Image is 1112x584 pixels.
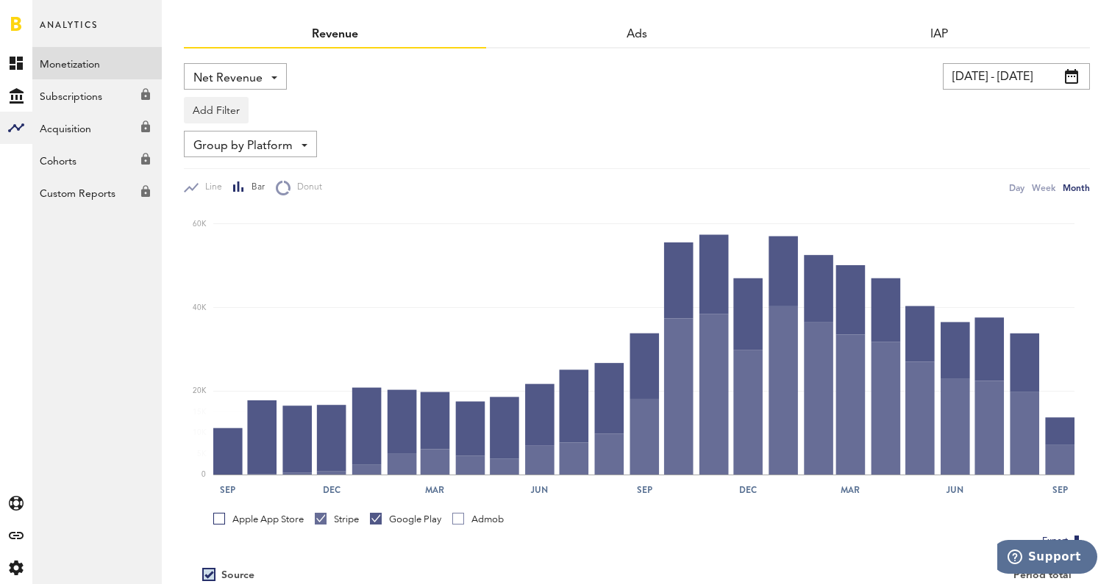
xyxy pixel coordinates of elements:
span: Line [199,181,222,194]
span: Donut [291,181,322,194]
span: Net Revenue [193,66,263,91]
text: 5K [197,450,207,458]
text: Jun [530,483,548,497]
div: Source [221,569,254,582]
text: Sep [220,483,235,497]
text: 40K [193,304,207,311]
div: Day [1009,180,1024,195]
text: Dec [739,483,757,497]
text: 10K [193,429,207,436]
text: 60K [193,220,207,228]
text: Mar [425,483,444,497]
text: Mar [841,483,860,497]
text: 15K [193,408,207,416]
text: Dec [323,483,341,497]
text: 0 [202,471,206,478]
text: Sep [1052,483,1068,497]
div: Apple App Store [213,513,304,526]
span: Analytics [40,16,98,47]
a: Monetization [32,47,162,79]
button: Add Filter [184,97,249,123]
div: Stripe [315,513,359,526]
div: Period total [655,569,1072,582]
text: Sep [637,483,652,497]
a: Ads [627,29,647,40]
div: Month [1063,180,1090,195]
a: Revenue [312,29,358,40]
a: Subscriptions [32,79,162,112]
a: Cohorts [32,144,162,176]
text: 20K [193,388,207,395]
div: Google Play [370,513,441,526]
div: Admob [452,513,504,526]
span: Group by Platform [193,134,293,159]
button: Export [1038,532,1090,551]
a: Custom Reports [32,176,162,209]
img: Export [1068,533,1086,550]
a: IAP [930,29,948,40]
iframe: Opens a widget where you can find more information [997,540,1097,577]
text: Jun [946,483,963,497]
span: Bar [245,181,265,194]
a: Acquisition [32,112,162,144]
div: Week [1032,180,1055,195]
